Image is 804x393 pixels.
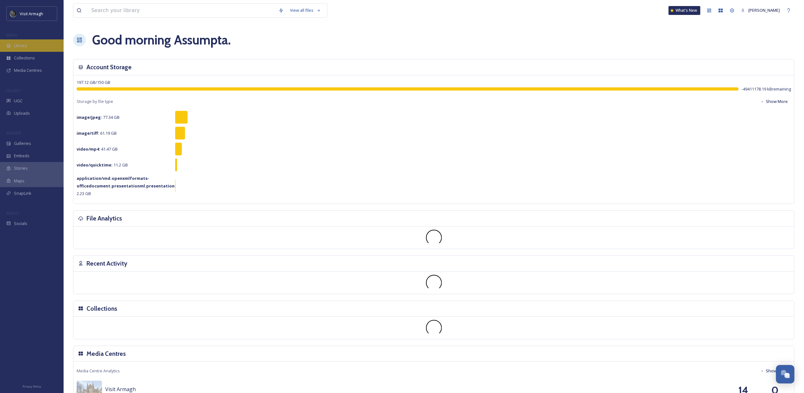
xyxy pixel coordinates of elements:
span: 77.34 GB [77,114,120,120]
span: WIDGETS [6,131,21,135]
span: 61.19 GB [77,130,117,136]
span: Library [14,43,27,49]
span: 197.12 GB / 150 GB [77,79,110,85]
button: Show More [757,95,791,108]
strong: image/tiff : [77,130,99,136]
span: SnapLink [14,190,31,196]
a: [PERSON_NAME] [738,4,783,17]
span: Uploads [14,110,30,116]
h3: File Analytics [86,214,122,223]
button: Show More [757,365,791,377]
span: Galleries [14,140,31,146]
span: COLLECT [6,88,20,93]
button: Open Chat [776,365,794,383]
span: Media Centres [14,67,42,73]
span: Maps [14,178,24,184]
span: Media Centre Analytics [77,368,120,374]
span: Privacy Policy [23,384,41,389]
span: 2.23 GB [77,175,176,196]
h3: Recent Activity [86,259,127,268]
span: -49411178.19 kB remaining [742,86,791,92]
span: 11.2 GB [77,162,128,168]
span: [PERSON_NAME] [748,7,780,13]
h1: Good morning Assumpta . [92,30,231,50]
span: Stories [14,165,28,171]
span: Collections [14,55,35,61]
a: What's New [669,6,700,15]
span: Storage by file type [77,98,113,105]
strong: video/quicktime : [77,162,113,168]
h3: Collections [86,304,117,313]
span: Socials [14,220,27,227]
a: View all files [287,4,324,17]
strong: image/jpeg : [77,114,102,120]
strong: video/mp4 : [77,146,100,152]
h3: Account Storage [86,63,132,72]
input: Search your library [88,3,275,17]
strong: application/vnd.openxmlformats-officedocument.presentationml.presentation : [77,175,176,189]
h3: Media Centres [86,349,126,358]
span: MEDIA [6,33,17,37]
span: UGC [14,98,23,104]
a: Privacy Policy [23,382,41,390]
span: Visit Armagh [105,386,136,393]
span: Visit Armagh [20,11,43,17]
span: Embeds [14,153,30,159]
img: THE-FIRST-PLACE-VISIT-ARMAGH.COM-BLACK.jpg [10,10,17,17]
span: 41.47 GB [77,146,118,152]
span: SOCIALS [6,211,19,215]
